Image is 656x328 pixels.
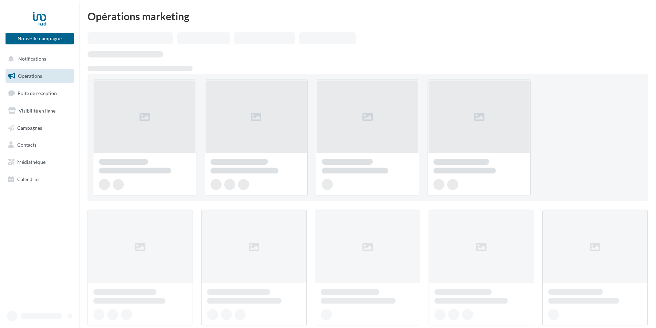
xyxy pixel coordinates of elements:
[17,125,42,130] span: Campagnes
[17,142,37,148] span: Contacts
[4,86,75,100] a: Boîte de réception
[4,69,75,83] a: Opérations
[19,108,55,114] span: Visibilité en ligne
[4,138,75,152] a: Contacts
[18,73,42,79] span: Opérations
[4,172,75,187] a: Calendrier
[17,159,45,165] span: Médiathèque
[88,11,648,21] div: Opérations marketing
[6,33,74,44] button: Nouvelle campagne
[4,121,75,135] a: Campagnes
[4,52,72,66] button: Notifications
[17,176,40,182] span: Calendrier
[4,155,75,169] a: Médiathèque
[18,56,46,62] span: Notifications
[4,104,75,118] a: Visibilité en ligne
[18,90,57,96] span: Boîte de réception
